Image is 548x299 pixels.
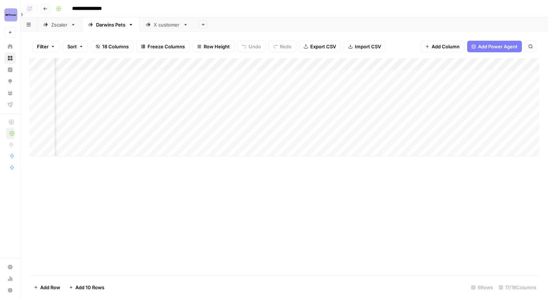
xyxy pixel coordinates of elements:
[32,41,60,52] button: Filter
[65,282,109,293] button: Add 10 Rows
[82,17,140,32] a: Darwins Pets
[4,99,16,110] a: Flightpath
[4,41,16,52] a: Home
[478,43,518,50] span: Add Power Agent
[96,21,125,28] div: Darwins Pets
[140,17,194,32] a: X customer
[136,41,190,52] button: Freeze Columns
[269,41,296,52] button: Redo
[91,41,133,52] button: 18 Columns
[344,41,386,52] button: Import CSV
[4,273,16,284] a: Usage
[154,21,180,28] div: X customer
[148,43,185,50] span: Freeze Columns
[4,261,16,273] a: Settings
[496,282,539,293] div: 17/18 Columns
[468,282,496,293] div: 6 Rows
[299,41,341,52] button: Export CSV
[63,41,88,52] button: Sort
[204,43,230,50] span: Row Height
[4,76,16,87] a: Opportunities
[102,43,129,50] span: 18 Columns
[249,43,261,50] span: Undo
[310,43,336,50] span: Export CSV
[4,8,17,21] img: Power Digital Logo
[75,284,104,291] span: Add 10 Rows
[4,52,16,64] a: Browse
[237,41,266,52] button: Undo
[40,284,60,291] span: Add Row
[51,21,68,28] div: Zscaler
[29,282,65,293] button: Add Row
[4,87,16,99] a: Your Data
[37,17,82,32] a: Zscaler
[4,6,16,24] button: Workspace: Power Digital
[467,41,522,52] button: Add Power Agent
[432,43,460,50] span: Add Column
[420,41,464,52] button: Add Column
[192,41,234,52] button: Row Height
[355,43,381,50] span: Import CSV
[4,284,16,296] button: Help + Support
[4,64,16,76] a: Insights
[280,43,291,50] span: Redo
[37,43,49,50] span: Filter
[67,43,77,50] span: Sort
